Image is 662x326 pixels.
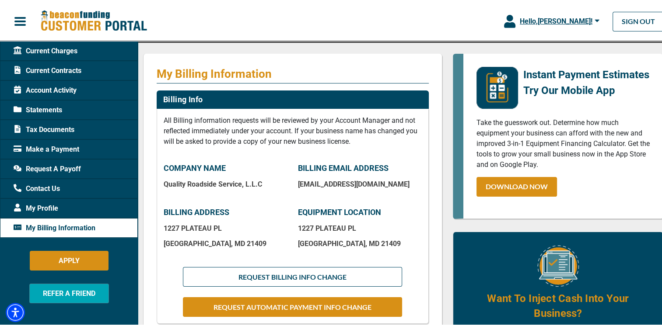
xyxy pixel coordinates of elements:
h4: Want To Inject Cash Into Your Business? [466,289,650,319]
p: Take the guesswork out. Determine how much equipment your business can afford with the new and im... [476,116,650,168]
button: REFER A FRIEND [29,282,109,302]
button: APPLY [30,249,109,269]
p: [EMAIL_ADDRESS][DOMAIN_NAME] [298,178,422,187]
span: Statements [14,103,62,114]
p: EQUIPMENT LOCATION [298,206,422,215]
p: BILLING ADDRESS [164,206,287,215]
p: COMPANY NAME [164,162,287,171]
span: Current Charges [14,44,77,55]
span: Make a Payment [14,142,79,153]
p: 1227 PLATEAU PL [298,222,422,231]
button: REQUEST AUTOMATIC PAYMENT INFO CHANGE [183,295,402,315]
p: [GEOGRAPHIC_DATA] , MD 21409 [298,238,422,246]
p: My Billing Information [157,65,429,79]
p: Quality Roadside Service, L.L.C [164,178,287,187]
div: Accessibility Menu [6,301,25,320]
span: Account Activity [14,83,77,94]
a: DOWNLOAD NOW [476,175,557,195]
p: Try Our Mobile App [523,81,649,97]
span: Current Contracts [14,64,81,74]
p: BILLING EMAIL ADDRESS [298,162,422,171]
img: Beacon Funding Customer Portal Logo [40,8,147,31]
span: Tax Documents [14,123,74,133]
span: My Billing Information [14,221,95,232]
span: Contact Us [14,182,60,192]
span: My Profile [14,201,58,212]
p: [GEOGRAPHIC_DATA] , MD 21409 [164,238,287,246]
img: mobile-app-logo.png [476,65,518,107]
span: Request A Payoff [14,162,81,173]
img: Equipment Financing Online Image [537,243,579,285]
span: Hello, [PERSON_NAME] ! [520,15,592,24]
p: 1227 PLATEAU PL [164,222,287,231]
h2: Billing Info [163,93,203,103]
button: REQUEST BILLING INFO CHANGE [183,265,402,285]
p: All Billing information requests will be reviewed by your Account Manager and not reflected immed... [164,114,422,145]
p: Instant Payment Estimates [523,65,649,81]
